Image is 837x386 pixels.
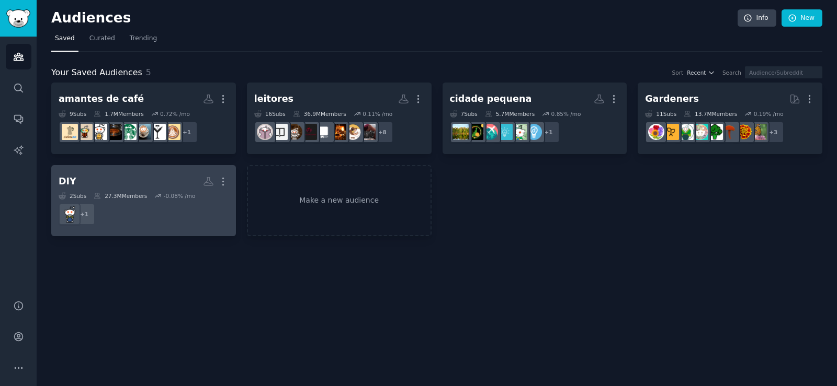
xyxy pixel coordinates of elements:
[51,30,78,52] a: Saved
[89,34,115,43] span: Curated
[677,124,694,140] img: SavageGarden
[754,110,784,118] div: 0.19 % /mo
[738,9,776,27] a: Info
[648,124,664,140] img: flowers
[126,30,161,52] a: Trending
[247,83,432,154] a: leitores16Subs36.9MMembers0.11% /mo+8SpicyRomanceBooksMM_RomanceBooksromancesuggestmeabookthrille...
[286,124,302,140] img: Fantasy
[371,121,393,143] div: + 8
[363,110,392,118] div: 0.11 % /mo
[150,124,166,140] img: bartenders
[73,203,95,225] div: + 1
[6,9,30,28] img: GummySearch logo
[330,124,346,140] img: romance
[345,124,361,140] img: MM_RomanceBooks
[482,124,498,140] img: viagens
[467,124,483,140] img: empreendedorismo
[130,34,157,43] span: Trending
[94,192,147,200] div: 27.3M Members
[91,124,107,140] img: barista
[51,83,236,154] a: amantes de café9Subs1.7MMembers0.72% /mo+1GoodCoffeeGreatCoffeebartendersCoffee_Shopstarbucksespr...
[687,69,706,76] span: Recent
[254,92,293,106] div: leitores
[538,121,560,143] div: + 1
[450,92,532,106] div: cidade pequena
[55,34,75,43] span: Saved
[160,110,190,118] div: 0.72 % /mo
[146,67,151,77] span: 5
[663,124,679,140] img: GardeningUK
[176,121,198,143] div: + 1
[94,110,143,118] div: 1.7M Members
[450,110,478,118] div: 7 Sub s
[106,124,122,140] img: espresso
[645,110,676,118] div: 11 Sub s
[293,110,346,118] div: 36.9M Members
[51,165,236,237] a: DIY2Subs27.3MMembers-0.08% /mo+1DIY
[687,69,715,76] button: Recent
[247,165,432,237] a: Make a new audience
[120,124,137,140] img: starbucks
[485,110,535,118] div: 5.7M Members
[645,92,699,106] div: Gardeners
[443,83,627,154] a: cidade pequena7Subs5.7MMembers0.85% /mo+1EntrepreneurfinancaspessoaisBusinessideasviagensempreend...
[736,124,752,140] img: whatsthisplant
[496,124,513,140] img: Businessideas
[551,110,581,118] div: 0.85 % /mo
[751,124,767,140] img: gardening
[745,66,822,78] input: Audience/Subreddit
[511,124,527,140] img: financaspessoais
[672,69,684,76] div: Sort
[692,124,708,140] img: succulents
[51,10,738,27] h2: Audiences
[272,124,288,140] img: booksuggestions
[254,110,286,118] div: 16 Sub s
[86,30,119,52] a: Curated
[59,192,86,200] div: 2 Sub s
[59,110,86,118] div: 9 Sub s
[135,124,151,140] img: Coffee_Shop
[164,124,180,140] img: GoodCoffeeGreatCoffee
[257,124,273,140] img: books
[164,192,196,200] div: -0.08 % /mo
[453,124,469,140] img: natureza
[59,175,76,188] div: DIY
[59,92,144,106] div: amantes de café
[722,69,741,76] div: Search
[526,124,542,140] img: Entrepreneur
[721,124,738,140] img: mycology
[301,124,317,140] img: thrillerbooks
[359,124,376,140] img: SpicyRomanceBooks
[762,121,784,143] div: + 3
[76,124,93,140] img: cafebrasil
[707,124,723,140] img: vegetablegardening
[684,110,737,118] div: 13.7M Members
[51,66,142,79] span: Your Saved Audiences
[62,206,78,223] img: DIY
[638,83,822,154] a: Gardeners11Subs13.7MMembers0.19% /mo+3gardeningwhatsthisplantmycologyvegetablegardeningsucculents...
[782,9,822,27] a: New
[62,124,78,140] img: CafeteAR
[315,124,332,140] img: suggestmeabook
